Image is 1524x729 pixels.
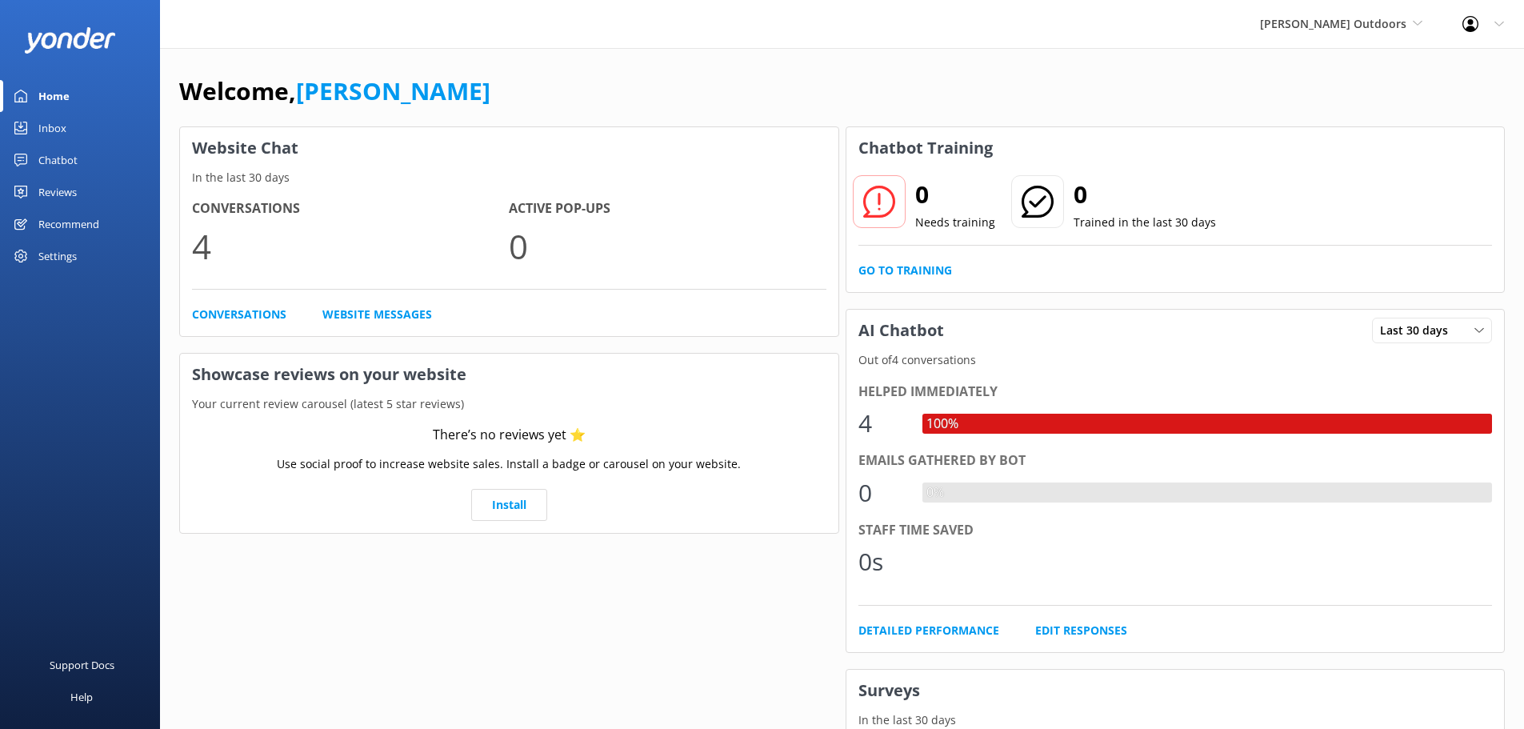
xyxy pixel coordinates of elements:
[858,474,906,512] div: 0
[858,451,1493,471] div: Emails gathered by bot
[846,351,1505,369] p: Out of 4 conversations
[509,219,826,273] p: 0
[38,208,99,240] div: Recommend
[180,395,838,413] p: Your current review carousel (latest 5 star reviews)
[1380,322,1458,339] span: Last 30 days
[846,670,1505,711] h3: Surveys
[192,219,509,273] p: 4
[858,382,1493,403] div: Helped immediately
[858,404,906,443] div: 4
[509,198,826,219] h4: Active Pop-ups
[38,176,77,208] div: Reviews
[38,240,77,272] div: Settings
[24,27,116,54] img: yonder-white-logo.png
[846,310,956,351] h3: AI Chatbot
[846,127,1005,169] h3: Chatbot Training
[1260,16,1406,31] span: [PERSON_NAME] Outdoors
[858,520,1493,541] div: Staff time saved
[277,455,741,473] p: Use social proof to increase website sales. Install a badge or carousel on your website.
[922,483,948,503] div: 0%
[433,425,586,446] div: There’s no reviews yet ⭐
[858,262,952,279] a: Go to Training
[1074,214,1216,231] p: Trained in the last 30 days
[50,649,114,681] div: Support Docs
[915,214,995,231] p: Needs training
[858,622,999,639] a: Detailed Performance
[846,711,1505,729] p: In the last 30 days
[179,72,490,110] h1: Welcome,
[38,80,70,112] div: Home
[296,74,490,107] a: [PERSON_NAME]
[322,306,432,323] a: Website Messages
[38,144,78,176] div: Chatbot
[192,198,509,219] h4: Conversations
[180,169,838,186] p: In the last 30 days
[858,543,906,581] div: 0s
[192,306,286,323] a: Conversations
[1035,622,1127,639] a: Edit Responses
[922,414,962,435] div: 100%
[38,112,66,144] div: Inbox
[1074,175,1216,214] h2: 0
[915,175,995,214] h2: 0
[180,127,838,169] h3: Website Chat
[70,681,93,713] div: Help
[180,354,838,395] h3: Showcase reviews on your website
[471,489,547,521] a: Install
